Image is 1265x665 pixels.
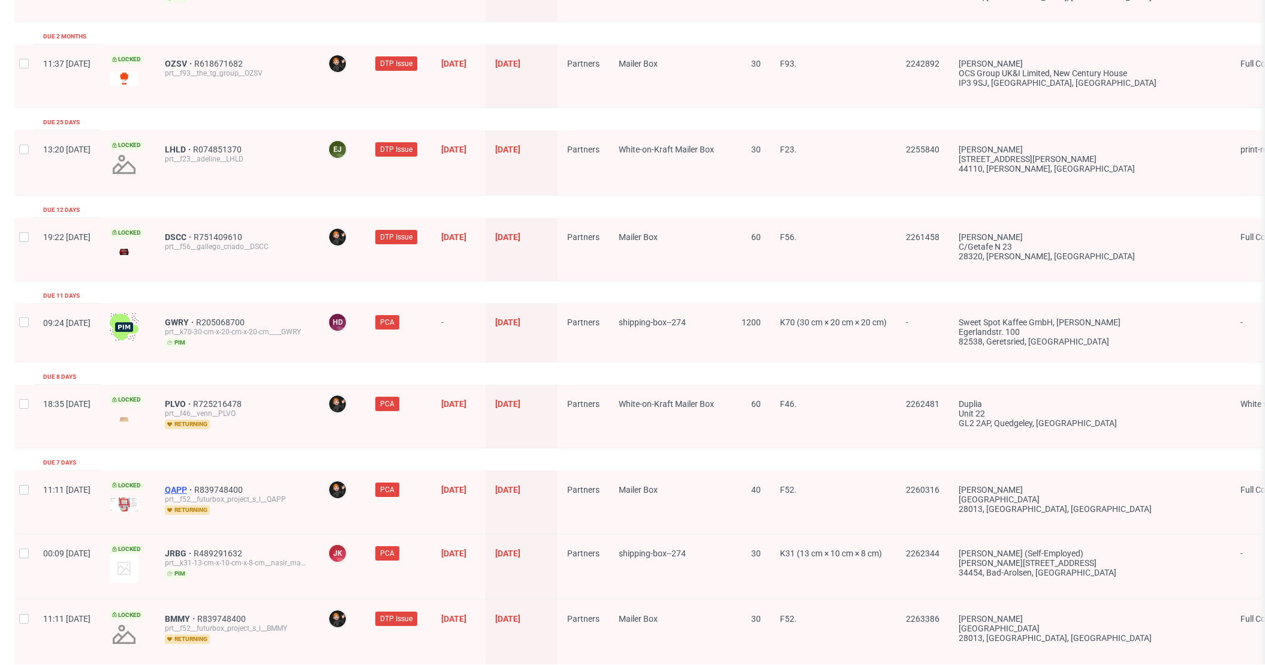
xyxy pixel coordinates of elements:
[110,498,138,513] img: version_two_editor_design.png
[567,614,600,624] span: Partners
[959,624,1221,633] div: [GEOGRAPHIC_DATA]
[495,399,520,409] span: [DATE]
[43,485,91,495] span: 11:11 [DATE]
[959,504,1221,514] div: 28013, [GEOGRAPHIC_DATA] , [GEOGRAPHIC_DATA]
[165,232,194,242] a: DSCC
[165,485,194,495] span: QAPP
[193,145,244,154] a: R074851370
[619,399,714,409] span: White-on-Kraft Mailer Box
[495,145,520,154] span: [DATE]
[780,614,797,624] span: F52.
[959,68,1221,78] div: OCS Group UK&I Limited, New Century house
[441,485,466,495] span: [DATE]
[567,232,600,242] span: Partners
[567,317,600,327] span: Partners
[165,614,197,624] a: BMMY
[110,71,138,86] img: version_two_editor_design.png
[906,317,939,348] span: -
[959,568,1221,577] div: 34454, Bad-Arolsen , [GEOGRAPHIC_DATA]
[329,396,346,412] img: Dominik Grosicki
[780,317,887,327] span: K70 (30 cm × 20 cm × 20 cm)
[43,549,91,558] span: 00:09 [DATE]
[959,633,1221,643] div: 28013, [GEOGRAPHIC_DATA] , [GEOGRAPHIC_DATA]
[619,614,658,624] span: Mailer Box
[110,544,143,554] span: Locked
[751,59,761,68] span: 30
[43,145,91,154] span: 13:20 [DATE]
[165,154,309,164] div: prt__f23__adeline__LHLD
[567,145,600,154] span: Partners
[959,614,1221,624] div: [PERSON_NAME]
[619,485,658,495] span: Mailer Box
[959,399,1221,409] div: Duplia
[165,242,309,251] div: prt__f56__gallego_criado__DSCC
[959,337,1221,346] div: 82538, Geretsried , [GEOGRAPHIC_DATA]
[959,558,1221,568] div: [PERSON_NAME][STREET_ADDRESS]
[165,327,309,337] div: prt__k70-30-cm-x-20-cm-x-20-cm____GWRY
[751,549,761,558] span: 30
[193,399,244,409] a: R725216478
[619,549,686,558] span: shipping-box--274
[329,55,346,72] img: Dominik Grosicki
[43,291,80,301] div: Due 11 days
[751,485,761,495] span: 40
[495,614,520,624] span: [DATE]
[165,68,309,78] div: prt__f93__the_tg_group__OZSV
[110,620,138,649] img: no_design.png
[194,549,245,558] span: R489291632
[43,399,91,409] span: 18:35 [DATE]
[194,232,245,242] span: R751409610
[906,549,939,558] span: 2262344
[441,145,466,154] span: [DATE]
[619,59,658,68] span: Mailer Box
[959,495,1221,504] div: [GEOGRAPHIC_DATA]
[194,485,245,495] a: R839748400
[165,549,194,558] a: JRBG
[329,141,346,158] figcaption: EJ
[110,610,143,620] span: Locked
[780,485,797,495] span: F52.
[165,495,309,504] div: prt__f52__futurbox_project_s_l__QAPP
[959,418,1221,428] div: GL2 2AP, Quedgeley , [GEOGRAPHIC_DATA]
[165,145,193,154] a: LHLD
[380,613,412,624] span: DTP Issue
[959,327,1221,337] div: Egerlandstr. 100
[380,484,394,495] span: PCA
[906,399,939,409] span: 2262481
[165,624,309,633] div: prt__f52__futurbox_project_s_l__BMMY
[43,205,80,215] div: Due 12 days
[43,232,91,242] span: 19:22 [DATE]
[110,228,143,238] span: Locked
[43,614,91,624] span: 11:11 [DATE]
[959,164,1221,173] div: 44110, [PERSON_NAME] , [GEOGRAPHIC_DATA]
[495,232,520,242] span: [DATE]
[959,251,1221,261] div: 28320, [PERSON_NAME] , [GEOGRAPHIC_DATA]
[959,242,1221,251] div: C/getafe N 23
[43,32,86,41] div: Due 2 months
[959,485,1221,495] div: [PERSON_NAME]
[110,313,138,342] img: wHgJFi1I6lmhQAAAABJRU5ErkJggg==
[619,145,714,154] span: White-on-Kraft Mailer Box
[196,317,247,327] a: R205068700
[780,399,797,409] span: F46.
[43,372,76,382] div: Due 8 days
[495,485,520,495] span: [DATE]
[165,59,194,68] a: OZSV
[380,232,412,242] span: DTP Issue
[959,409,1221,418] div: Unit 22
[165,505,210,515] span: returning
[43,318,91,328] span: 09:24 [DATE]
[906,485,939,495] span: 2260316
[165,399,193,409] a: PLVO
[619,317,686,327] span: shipping-box--274
[906,145,939,154] span: 2255840
[619,232,658,242] span: Mailer Box
[751,145,761,154] span: 30
[567,59,600,68] span: Partners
